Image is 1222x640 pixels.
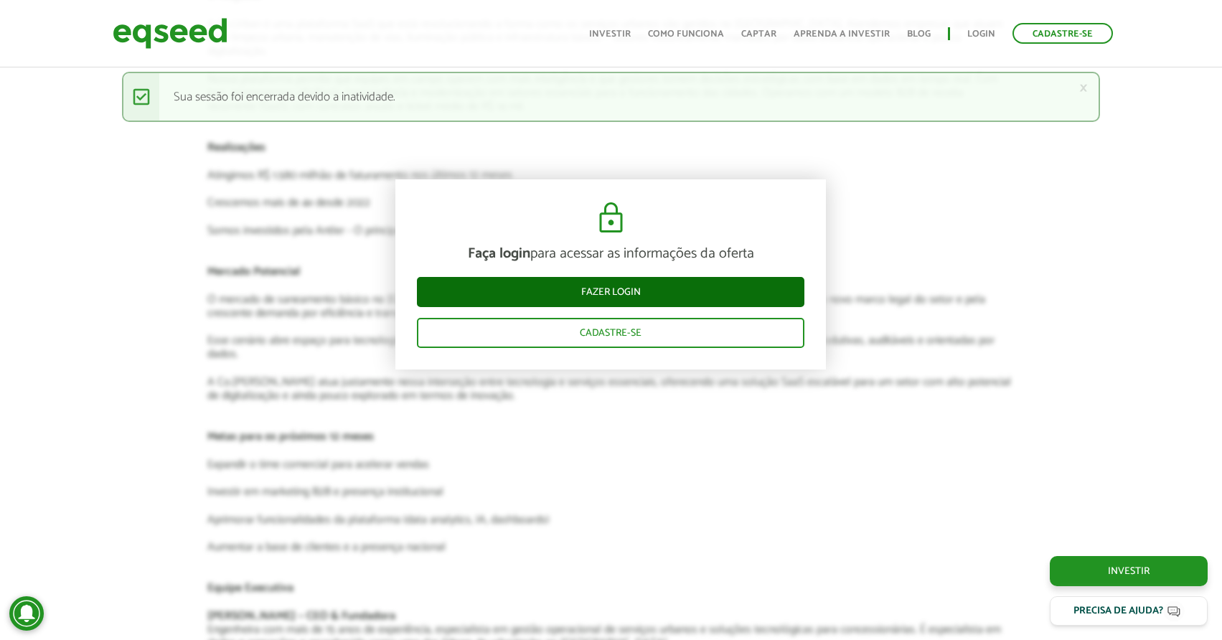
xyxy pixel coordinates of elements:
[417,318,804,348] a: Cadastre-se
[1050,556,1208,586] a: Investir
[1079,80,1088,95] a: ×
[907,29,931,39] a: Blog
[468,242,530,265] strong: Faça login
[113,14,227,52] img: EqSeed
[967,29,995,39] a: Login
[593,201,629,235] img: cadeado.svg
[417,277,804,307] a: Fazer login
[1012,23,1113,44] a: Cadastre-se
[122,72,1099,122] div: Sua sessão foi encerrada devido a inatividade.
[589,29,631,39] a: Investir
[794,29,890,39] a: Aprenda a investir
[648,29,724,39] a: Como funciona
[741,29,776,39] a: Captar
[417,245,804,263] p: para acessar as informações da oferta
